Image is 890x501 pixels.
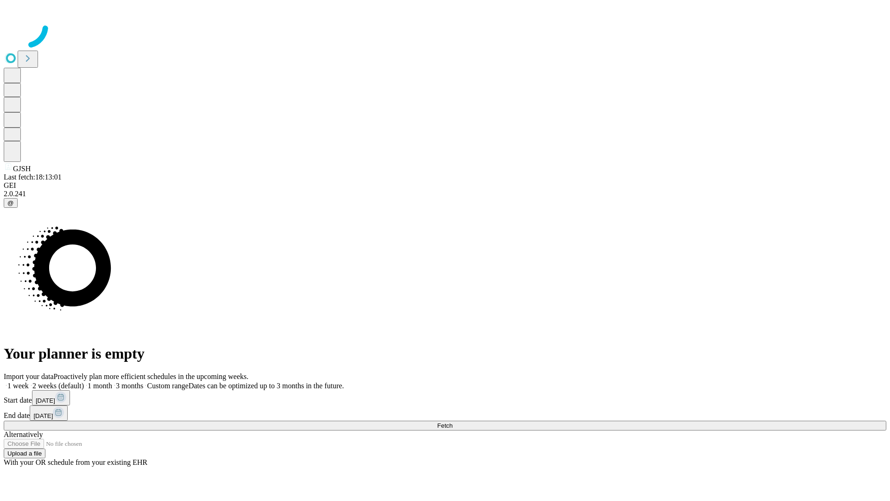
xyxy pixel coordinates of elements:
[4,190,886,198] div: 2.0.241
[189,382,344,390] span: Dates can be optimized up to 3 months in the future.
[4,173,62,181] span: Last fetch: 18:13:01
[7,199,14,206] span: @
[33,412,53,419] span: [DATE]
[4,405,886,421] div: End date
[88,382,112,390] span: 1 month
[437,422,452,429] span: Fetch
[4,421,886,430] button: Fetch
[36,397,55,404] span: [DATE]
[4,430,43,438] span: Alternatively
[4,345,886,362] h1: Your planner is empty
[4,390,886,405] div: Start date
[4,198,18,208] button: @
[4,449,45,458] button: Upload a file
[54,373,248,380] span: Proactively plan more efficient schedules in the upcoming weeks.
[4,373,54,380] span: Import your data
[32,390,70,405] button: [DATE]
[32,382,84,390] span: 2 weeks (default)
[4,181,886,190] div: GEI
[116,382,143,390] span: 3 months
[13,165,31,173] span: GJSH
[147,382,188,390] span: Custom range
[4,458,147,466] span: With your OR schedule from your existing EHR
[30,405,68,421] button: [DATE]
[7,382,29,390] span: 1 week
